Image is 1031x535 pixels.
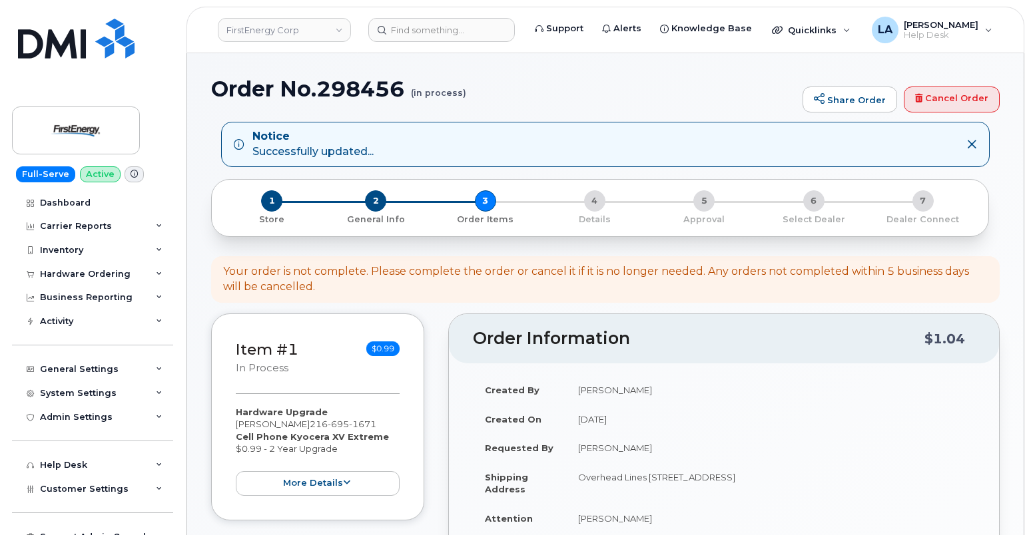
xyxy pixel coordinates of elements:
strong: Notice [252,129,374,144]
strong: Requested By [485,443,553,453]
div: Successfully updated... [252,129,374,160]
div: [PERSON_NAME] $0.99 - 2 Year Upgrade [236,406,400,496]
h1: Order No.298456 [211,77,796,100]
td: [DATE] [566,405,975,434]
span: $0.99 [366,341,400,356]
span: 1 [261,190,282,212]
strong: Attention [485,513,533,524]
td: [PERSON_NAME] [566,375,975,405]
strong: Created By [485,385,539,395]
div: $1.04 [924,326,965,351]
strong: Shipping Address [485,472,528,495]
small: in process [236,362,288,374]
td: [PERSON_NAME] [566,504,975,533]
button: more details [236,471,400,496]
span: 1671 [349,419,376,429]
a: Item #1 [236,340,298,359]
strong: Cell Phone Kyocera XV Extreme [236,431,389,442]
h2: Order Information [473,329,924,348]
a: 1 Store [222,212,321,226]
strong: Created On [485,414,541,425]
div: Your order is not complete. Please complete the order or cancel it if it is no longer needed. Any... [223,264,988,295]
td: Overhead Lines [STREET_ADDRESS] [566,462,975,504]
a: Cancel Order [904,87,1000,113]
td: [PERSON_NAME] [566,433,975,462]
strong: Hardware Upgrade [236,407,328,417]
a: 2 General Info [321,212,430,226]
small: (in process) [411,77,466,98]
span: 2 [365,190,386,212]
p: Store [228,214,316,226]
span: 216 [310,419,376,429]
a: Share Order [803,87,897,113]
span: 695 [328,419,349,429]
p: General Info [326,214,425,226]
